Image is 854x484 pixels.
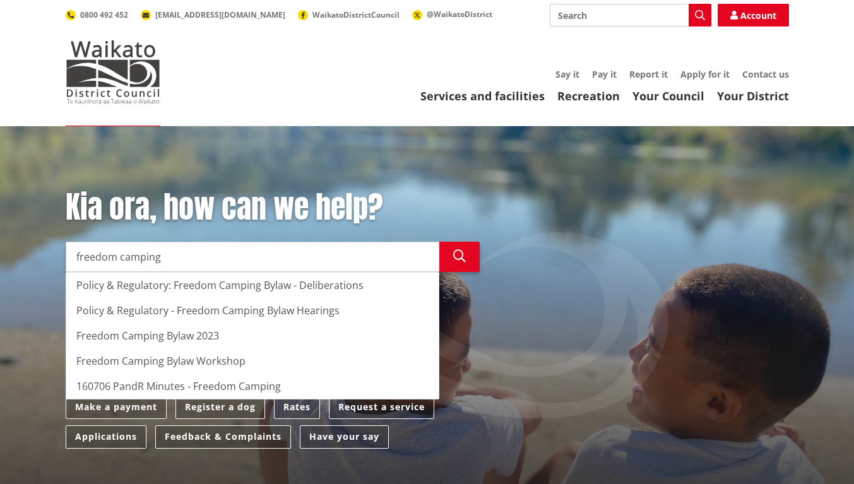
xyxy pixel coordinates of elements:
a: Services and facilities [420,88,545,103]
a: Applications [66,425,146,449]
a: Have your say [300,425,389,449]
a: Make a payment [66,396,167,419]
a: @WaikatoDistrict [412,9,492,20]
span: @WaikatoDistrict [427,9,492,20]
div: Policy & Regulatory: Freedom Camping Bylaw - Deliberations [66,273,439,298]
a: Recreation [557,88,620,103]
a: Report it [629,68,668,80]
a: Rates [274,396,320,419]
input: Search input [66,242,439,272]
img: Waikato District Council - Te Kaunihera aa Takiwaa o Waikato [66,40,160,103]
a: Account [718,4,789,27]
span: [EMAIL_ADDRESS][DOMAIN_NAME] [155,9,285,20]
a: Contact us [742,68,789,80]
div: 160706 PandR Minutes - Freedom Camping [66,374,439,399]
input: Search input [550,4,711,27]
a: Your Council [632,88,704,103]
a: Register a dog [175,396,265,419]
a: WaikatoDistrictCouncil [298,9,400,20]
div: Freedom Camping Bylaw 2023 [66,323,439,348]
div: Policy & Regulatory - Freedom Camping Bylaw Hearings [66,298,439,323]
h1: Kia ora, how can we help? [66,189,480,226]
iframe: Messenger Launcher [796,431,841,476]
a: Feedback & Complaints [155,425,291,449]
a: [EMAIL_ADDRESS][DOMAIN_NAME] [141,9,285,20]
a: Apply for it [680,68,730,80]
div: Freedom Camping Bylaw Workshop [66,348,439,374]
a: Request a service [329,396,434,419]
a: Pay it [592,68,617,80]
a: Your District [717,88,789,103]
span: WaikatoDistrictCouncil [312,9,400,20]
a: 0800 492 452 [66,9,128,20]
a: Say it [555,68,579,80]
span: 0800 492 452 [80,9,128,20]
